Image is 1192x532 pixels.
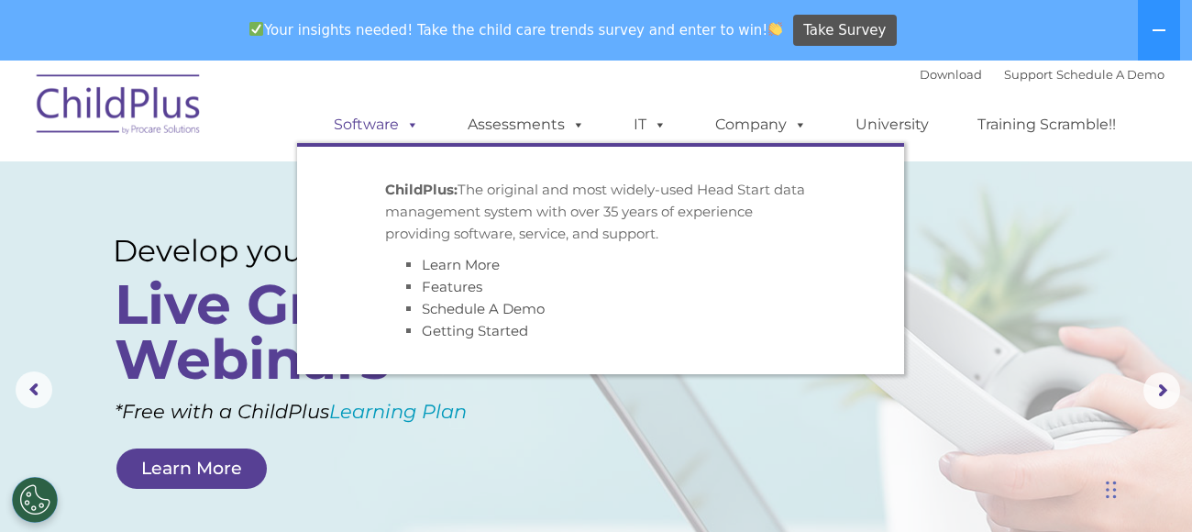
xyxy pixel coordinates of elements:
div: Drag [1106,462,1117,517]
img: ChildPlus by Procare Solutions [28,61,211,153]
rs-layer: Develop your skills with [113,233,507,269]
a: Features [422,278,482,295]
a: Learn More [422,256,500,273]
a: Software [315,106,437,143]
rs-layer: Live Group Webinars [115,277,502,387]
button: Cookies Settings [12,477,58,523]
rs-layer: *Free with a ChildPlus [115,393,535,429]
span: Your insights needed! Take the child care trends survey and enter to win! [241,12,790,48]
a: Support [1004,67,1053,82]
span: Take Survey [803,15,886,47]
iframe: Chat Widget [891,334,1192,532]
font: | [920,67,1164,82]
a: Schedule A Demo [1056,67,1164,82]
a: Assessments [449,106,603,143]
a: Download [920,67,982,82]
img: ✅ [249,22,263,36]
a: Schedule A Demo [422,300,545,317]
strong: ChildPlus: [385,181,458,198]
a: Company [697,106,825,143]
a: Learn More [116,449,267,489]
a: Learning Plan [329,400,467,423]
p: The original and most widely-used Head Start data management system with over 35 years of experie... [385,179,816,245]
a: Take Survey [793,15,897,47]
a: University [837,106,947,143]
img: 👏 [768,22,782,36]
a: Training Scramble!! [959,106,1134,143]
a: Getting Started [422,322,528,339]
a: IT [615,106,685,143]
